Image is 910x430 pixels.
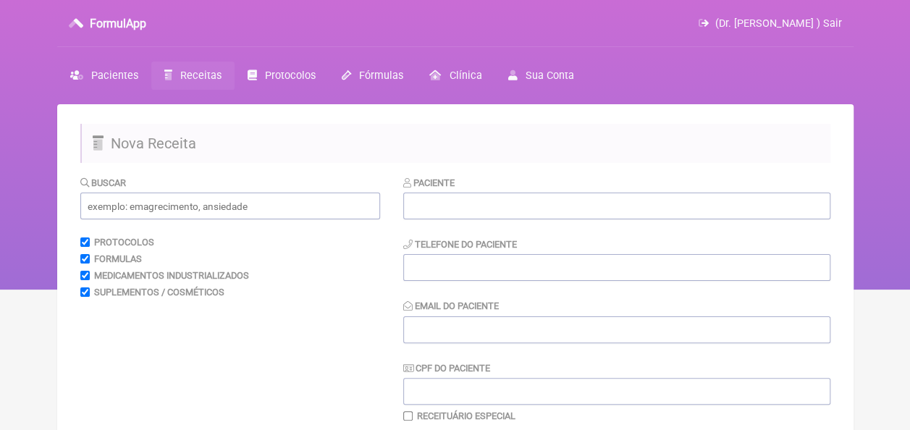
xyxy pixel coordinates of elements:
[265,69,316,82] span: Protocolos
[90,17,146,30] h3: FormulApp
[403,363,490,374] label: CPF do Paciente
[57,62,151,90] a: Pacientes
[80,124,830,163] h2: Nova Receita
[715,17,842,30] span: (Dr. [PERSON_NAME] ) Sair
[94,253,142,264] label: Formulas
[329,62,416,90] a: Fórmulas
[94,270,249,281] label: Medicamentos Industrializados
[80,177,127,188] label: Buscar
[699,17,841,30] a: (Dr. [PERSON_NAME] ) Sair
[403,177,455,188] label: Paciente
[449,69,481,82] span: Clínica
[359,69,403,82] span: Fórmulas
[416,62,494,90] a: Clínica
[80,193,380,219] input: exemplo: emagrecimento, ansiedade
[235,62,329,90] a: Protocolos
[417,410,515,421] label: Receituário Especial
[494,62,586,90] a: Sua Conta
[94,287,224,298] label: Suplementos / Cosméticos
[151,62,235,90] a: Receitas
[94,237,154,248] label: Protocolos
[91,69,138,82] span: Pacientes
[403,239,517,250] label: Telefone do Paciente
[526,69,574,82] span: Sua Conta
[180,69,222,82] span: Receitas
[403,300,499,311] label: Email do Paciente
